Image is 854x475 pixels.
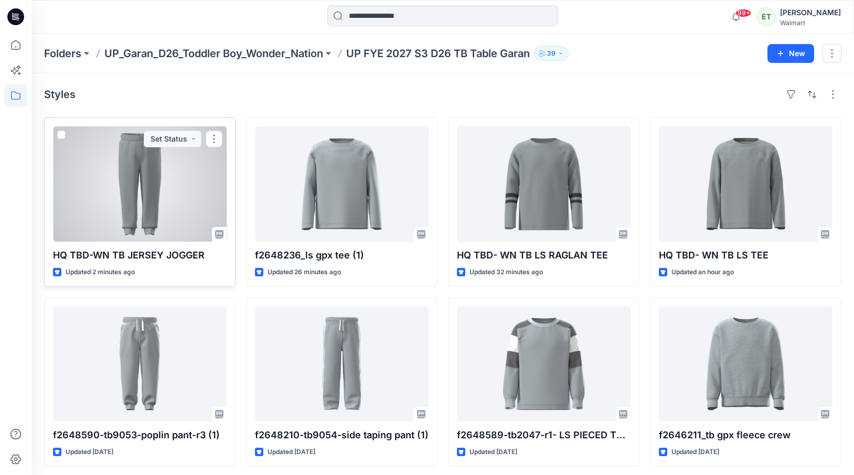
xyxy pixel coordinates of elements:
a: f2648236_ls gpx tee (1) [255,126,429,242]
a: HQ TBD- WN TB LS TEE [659,126,832,242]
p: Updated an hour ago [671,267,734,278]
div: ET [757,7,776,26]
p: Updated [DATE] [469,447,517,458]
p: f2648210-tb9054-side taping pant (1) [255,428,429,442]
p: Updated [DATE] [66,447,113,458]
a: f2648589-tb2047-r1- LS PIECED TEEv2 [457,306,631,422]
div: Walmart [780,19,841,27]
a: f2646211_tb gpx fleece crew [659,306,832,422]
h4: Styles [44,88,76,101]
p: f2646211_tb gpx fleece crew [659,428,832,442]
a: f2648590-tb9053-poplin pant-r3 (1) [53,306,227,422]
p: 39 [547,48,556,59]
p: Updated 26 minutes ago [268,267,341,278]
button: New [767,44,814,63]
p: Updated [DATE] [268,447,315,458]
p: UP FYE 2027 S3 D26 TB Table Garan [346,46,530,61]
a: UP_Garan_D26_Toddler Boy_Wonder_Nation [104,46,323,61]
a: HQ TBD- WN TB LS RAGLAN TEE [457,126,631,242]
a: HQ TBD-WN TB JERSEY JOGGER [53,126,227,242]
a: Folders [44,46,81,61]
p: f2648590-tb9053-poplin pant-r3 (1) [53,428,227,442]
p: Updated [DATE] [671,447,719,458]
button: 39 [534,46,569,61]
p: f2648236_ls gpx tee (1) [255,248,429,263]
p: HQ TBD- WN TB LS RAGLAN TEE [457,248,631,263]
p: HQ TBD- WN TB LS TEE [659,248,832,263]
p: HQ TBD-WN TB JERSEY JOGGER [53,248,227,263]
a: f2648210-tb9054-side taping pant (1) [255,306,429,422]
div: [PERSON_NAME] [780,6,841,19]
span: 99+ [735,9,751,17]
p: Updated 2 minutes ago [66,267,135,278]
p: Updated 32 minutes ago [469,267,543,278]
p: f2648589-tb2047-r1- LS PIECED TEEv2 [457,428,631,442]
